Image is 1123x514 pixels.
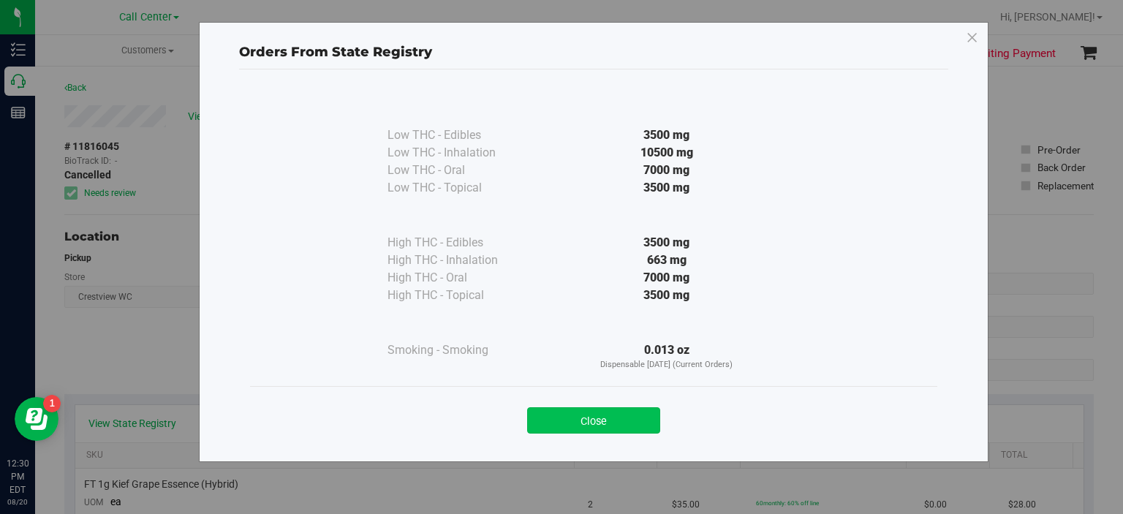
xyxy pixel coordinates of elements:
div: 7000 mg [534,162,800,179]
div: 663 mg [534,252,800,269]
button: Close [527,407,660,434]
div: High THC - Edibles [387,234,534,252]
div: Low THC - Edibles [387,126,534,144]
span: Orders From State Registry [239,44,432,60]
div: Smoking - Smoking [387,341,534,359]
div: 3500 mg [534,234,800,252]
div: Low THC - Topical [387,179,534,197]
div: 3500 mg [534,179,800,197]
div: 3500 mg [534,126,800,144]
div: 7000 mg [534,269,800,287]
p: Dispensable [DATE] (Current Orders) [534,359,800,371]
div: High THC - Topical [387,287,534,304]
div: High THC - Inhalation [387,252,534,269]
div: High THC - Oral [387,269,534,287]
div: 0.013 oz [534,341,800,371]
div: 10500 mg [534,144,800,162]
div: Low THC - Inhalation [387,144,534,162]
div: Low THC - Oral [387,162,534,179]
div: 3500 mg [534,287,800,304]
iframe: Resource center [15,397,58,441]
iframe: Resource center unread badge [43,395,61,412]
